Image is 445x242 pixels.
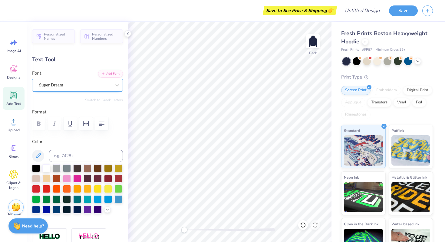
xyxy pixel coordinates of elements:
button: Add Font [98,70,123,78]
img: Neon Ink [344,182,383,212]
span: # FP87 [362,47,372,52]
img: Metallic & Glitter Ink [391,182,430,212]
span: Greek [9,154,18,159]
img: Standard [344,135,383,166]
div: Applique [341,98,365,107]
button: Save [389,5,418,16]
button: Personalized Names [32,29,75,43]
span: Puff Ink [391,127,404,134]
span: Designs [7,75,20,80]
span: Minimum Order: 12 + [375,47,406,52]
span: Decorate [6,212,21,217]
div: Vinyl [393,98,410,107]
span: Personalized Numbers [92,32,119,41]
input: Untitled Design [340,5,384,17]
div: Rhinestones [341,110,371,119]
span: Neon Ink [344,174,359,180]
div: Digital Print [403,86,432,95]
span: Clipart & logos [4,180,24,190]
label: Color [32,138,123,145]
span: Add Text [6,101,21,106]
div: Screen Print [341,86,371,95]
div: Back [309,50,317,56]
button: Personalized Numbers [80,29,123,43]
div: Save to See Price & Shipping [264,6,335,15]
div: Transfers [367,98,391,107]
input: e.g. 7428 c [49,150,123,162]
div: Print Type [341,74,433,81]
label: Font [32,70,41,77]
span: Personalized Names [44,32,71,41]
span: Upload [8,128,20,133]
span: Metallic & Glitter Ink [391,174,427,180]
div: Accessibility label [181,227,187,233]
strong: Need help? [22,223,44,229]
img: Puff Ink [391,135,430,166]
label: Format [32,109,123,116]
span: Standard [344,127,360,134]
button: Switch to Greek Letters [85,98,123,103]
div: Text Tool [32,55,123,64]
span: Glow in the Dark Ink [344,221,378,227]
div: Foil [412,98,426,107]
img: Stroke [39,233,60,240]
img: Back [307,35,319,47]
span: Fresh Prints [341,47,359,52]
span: Fresh Prints Boston Heavyweight Hoodie [341,30,427,45]
span: Image AI [7,49,21,53]
img: Shadow [78,233,100,240]
span: 👉 [327,7,334,14]
div: Embroidery [372,86,401,95]
span: Water based Ink [391,221,419,227]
